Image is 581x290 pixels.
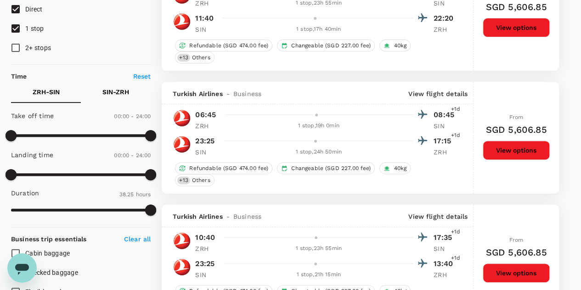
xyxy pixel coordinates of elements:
[288,42,374,50] span: Changeable (SGD 227.00 fee)
[7,253,37,283] iframe: Button to launch messaging window
[133,72,151,81] p: Reset
[483,18,550,37] button: View options
[288,165,374,172] span: Changeable (SGD 227.00 fee)
[124,234,151,244] p: Clear all
[11,111,54,120] p: Take off time
[434,136,457,147] p: 17:15
[25,269,78,276] span: Checked baggage
[509,114,524,120] span: From
[119,191,151,198] span: 38.25 hours
[233,89,261,98] span: Business
[224,244,413,253] div: 1 stop , 23h 55min
[11,72,27,81] p: Time
[173,109,191,127] img: TK
[173,232,191,250] img: TK
[390,42,410,50] span: 40kg
[434,121,457,131] p: SIN
[434,258,457,269] p: 13:40
[451,227,460,237] span: +1d
[173,12,191,31] img: TK
[11,150,53,159] p: Landing time
[114,113,151,119] span: 00:00 - 24:00
[195,258,214,269] p: 23:25
[224,121,413,131] div: 1 stop , 19h 0min
[277,162,375,174] div: Changeable (SGD 227.00 fee)
[195,13,214,24] p: 11:40
[195,270,218,279] p: SIN
[25,25,44,32] span: 1 stop
[195,121,218,131] p: ZRH
[25,44,51,51] span: 2+ stops
[173,212,222,221] span: Turkish Airlines
[408,212,468,221] p: View flight details
[175,162,272,174] div: Refundable (SGD 474.00 fee)
[277,40,375,51] div: Changeable (SGD 227.00 fee)
[173,135,191,154] img: TK
[390,165,410,172] span: 40kg
[195,232,215,243] p: 10:40
[175,51,214,63] div: +13Others
[195,244,218,253] p: ZRH
[486,122,547,137] h6: SGD 5,606.85
[188,54,214,62] span: Others
[434,270,457,279] p: ZRH
[175,174,214,186] div: +13Others
[195,25,218,34] p: SIN
[233,212,261,221] span: Business
[188,176,214,184] span: Others
[114,152,151,159] span: 00:00 - 24:00
[451,105,460,114] span: +1d
[175,40,272,51] div: Refundable (SGD 474.00 fee)
[434,25,457,34] p: ZRH
[102,87,129,97] p: SIN - ZRH
[223,212,233,221] span: -
[224,25,413,34] div: 1 stop , 17h 40min
[25,250,70,257] span: Cabin baggage
[11,188,39,198] p: Duration
[195,136,214,147] p: 23:25
[408,89,468,98] p: View flight details
[434,109,457,120] p: 08:45
[483,263,550,283] button: View options
[451,254,460,263] span: +1d
[186,165,272,172] span: Refundable (SGD 474.00 fee)
[223,89,233,98] span: -
[434,13,457,24] p: 22:20
[379,40,411,51] div: 40kg
[25,6,43,13] span: Direct
[434,232,457,243] p: 17:35
[33,87,60,97] p: ZRH - SIN
[434,148,457,157] p: ZRH
[224,270,413,279] div: 1 stop , 21h 15min
[186,42,272,50] span: Refundable (SGD 474.00 fee)
[451,131,460,140] span: +1d
[195,109,216,120] p: 06:45
[177,176,190,184] span: + 13
[224,148,413,157] div: 1 stop , 24h 50min
[177,54,190,62] span: + 13
[173,258,191,276] img: TK
[483,141,550,160] button: View options
[379,162,411,174] div: 40kg
[434,244,457,253] p: SIN
[486,245,547,260] h6: SGD 5,606.85
[173,89,222,98] span: Turkish Airlines
[509,237,524,243] span: From
[11,235,87,243] strong: Business trip essentials
[195,148,218,157] p: SIN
